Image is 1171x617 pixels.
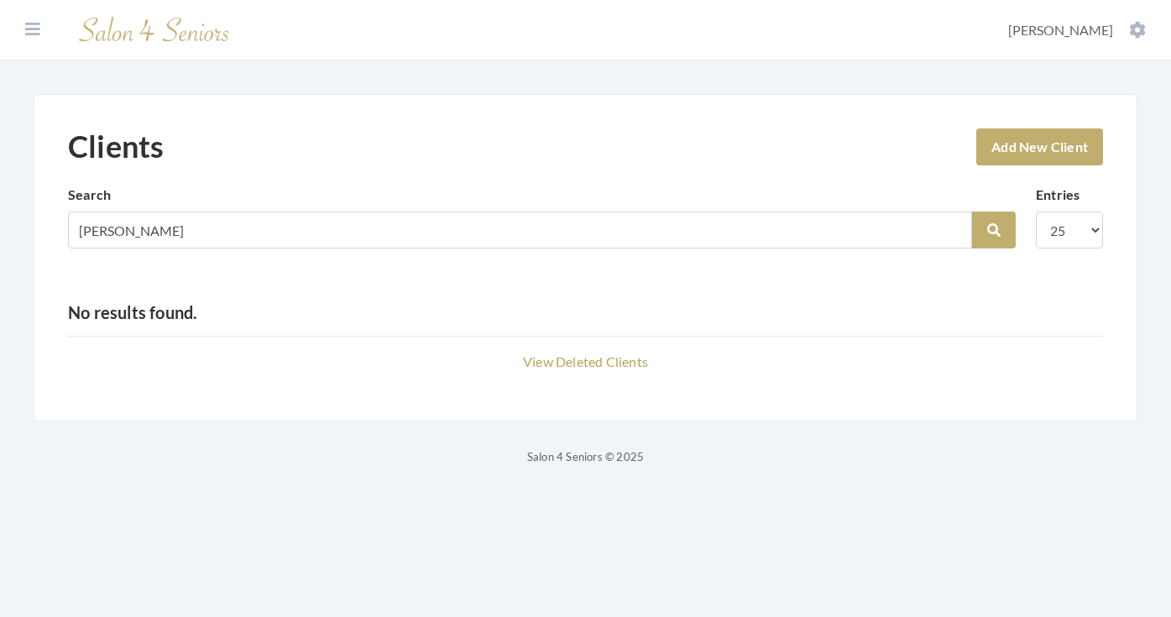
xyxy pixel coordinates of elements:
p: Salon 4 Seniors © 2025 [34,447,1137,467]
span: [PERSON_NAME] [1008,22,1113,38]
a: View Deleted Clients [523,353,648,369]
img: Salon 4 Seniors [71,10,238,50]
label: Search [68,185,111,205]
label: Entries [1036,185,1080,205]
h4: No results found. [68,302,1103,322]
button: [PERSON_NAME] [1003,21,1151,39]
h1: Clients [68,128,164,165]
input: Search by name, facility or room number [68,212,972,248]
a: Add New Client [976,128,1103,165]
